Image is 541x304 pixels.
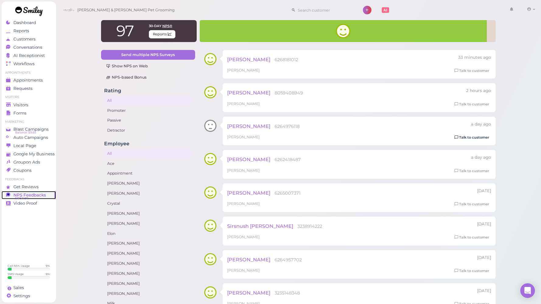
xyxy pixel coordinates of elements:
[2,158,56,166] a: Groupon Ads
[101,61,195,71] a: Show NPS on Web
[104,219,192,228] a: [PERSON_NAME]
[275,190,300,196] span: 6265007371
[275,157,301,162] span: 6262418487
[2,95,56,99] li: Visitors
[46,264,50,268] div: 9 %
[227,90,270,96] span: [PERSON_NAME]
[275,57,298,62] span: 6268181012
[104,106,192,115] a: Promoter
[227,156,270,162] span: [PERSON_NAME]
[2,35,56,43] a: Customers
[13,143,36,148] span: Local Page
[104,209,192,218] a: [PERSON_NAME]
[106,63,190,69] div: Show NPS on Web
[275,290,300,296] span: 3235148348
[458,55,491,61] div: 09/04 04:26pm
[15,196,28,201] span: NPS® 97
[104,116,192,125] a: Passive
[13,86,33,91] span: Requests
[2,101,56,109] a: Visitors
[13,45,42,50] span: Conversations
[227,168,260,173] span: [PERSON_NAME]
[13,293,30,299] span: Settings
[13,201,37,206] span: Video Proof
[477,255,491,261] div: 08/30 05:35pm
[13,184,39,189] span: Get Reviews
[275,124,300,129] span: 6264976118
[149,30,175,38] span: Reports
[13,160,40,165] span: Groupon Ads
[227,190,270,196] span: [PERSON_NAME]
[275,257,302,263] span: 6264957702
[13,78,43,83] span: Appointments
[116,22,134,40] span: 97
[2,84,56,93] a: Requests
[477,188,491,194] div: 09/02 03:35pm
[104,249,192,258] a: [PERSON_NAME]
[227,268,260,273] span: [PERSON_NAME]
[13,61,35,66] span: Workflows
[8,264,30,268] div: Call Min. Usage
[8,272,24,276] div: SMS Usage
[275,90,303,96] span: 8059408949
[104,159,192,168] a: Ace
[104,141,192,147] h4: Employee
[15,130,36,135] span: Balance: $9.65
[297,224,322,229] span: 3238914222
[46,272,50,276] div: 9 %
[227,256,270,263] span: [PERSON_NAME]
[2,142,56,150] a: Local Page
[2,183,56,191] a: Get Reviews
[13,168,32,173] span: Coupons
[13,127,49,132] span: Blast Campaigns
[104,189,192,198] a: [PERSON_NAME]
[104,88,192,94] h4: Rating
[2,27,56,35] a: Reports
[104,289,192,298] a: [PERSON_NAME]
[471,121,491,127] div: 09/03 03:24pm
[453,268,491,274] a: Talk to customer
[227,123,270,129] span: [PERSON_NAME]
[2,51,56,60] a: AI Receptionist
[13,20,36,25] span: Dashboard
[227,68,260,72] span: [PERSON_NAME]
[296,5,355,15] input: Search customer
[104,199,192,208] a: Crystal
[2,191,56,199] a: NPS Feedbacks NPS® 97
[227,290,270,296] span: [PERSON_NAME]
[104,259,192,268] a: [PERSON_NAME]
[2,43,56,51] a: Conversations
[2,150,56,158] a: Google My Business
[2,60,56,68] a: Workflows
[453,134,491,141] a: Talk to customer
[453,201,491,207] a: Talk to customer
[466,88,491,94] div: 09/04 02:56pm
[13,28,29,34] span: Reports
[520,283,535,298] div: Open Intercom Messenger
[471,154,491,161] div: 09/03 02:03pm
[453,68,491,74] a: Talk to customer
[104,169,192,178] a: Appointment
[2,71,56,75] li: Appointments
[2,166,56,175] a: Coupons
[227,201,260,206] span: [PERSON_NAME]
[13,102,28,108] span: Visitors
[227,135,260,139] span: [PERSON_NAME]
[453,101,491,108] a: Talk to customer
[477,221,491,227] div: 09/02 03:07pm
[13,37,36,42] span: Customers
[2,199,56,207] a: Video Proof
[227,101,260,106] span: [PERSON_NAME]
[13,285,24,290] span: Sales
[227,223,293,229] span: Sirsnush [PERSON_NAME]
[162,24,172,28] span: NPS®
[104,279,192,288] a: [PERSON_NAME]
[104,269,192,278] a: [PERSON_NAME]
[104,126,192,135] a: Detractor
[2,133,56,142] a: Auto Campaigns
[101,50,195,60] a: Send multiple NPS Surveys
[2,76,56,84] a: Appointments
[453,168,491,174] a: Talk to customer
[477,288,491,294] div: 08/30 03:01pm
[2,120,56,124] li: Marketing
